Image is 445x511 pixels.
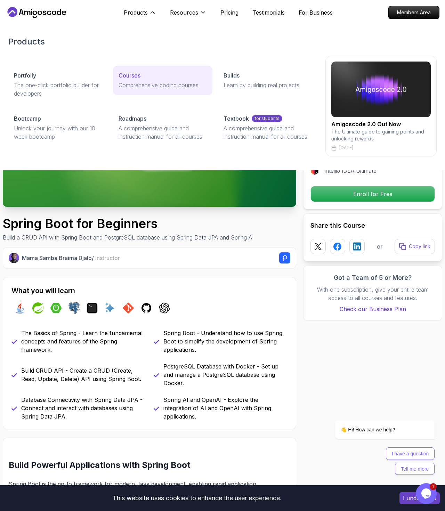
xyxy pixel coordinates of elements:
button: Resources [170,8,207,22]
p: Textbook [224,114,249,123]
p: Spring Boot - Understand how to use Spring Boot to simplify the development of Spring applications. [163,329,288,354]
iframe: chat widget [313,365,438,480]
a: Testimonials [252,8,285,17]
a: Pricing [220,8,238,17]
img: ai logo [105,302,116,314]
h3: Got a Team of 5 or More? [310,273,435,283]
p: Members Area [389,6,439,19]
p: Spring Boot is the go-to framework for modern Java development, enabling rapid application buildi... [9,479,262,508]
a: amigoscode 2.0Amigoscode 2.0 Out NowThe Ultimate guide to gaining points and unlocking rewards[DATE] [325,56,437,156]
h2: Build Powerful Applications with Spring Boot [9,460,262,471]
img: amigoscode 2.0 [331,62,431,117]
a: CoursesComprehensive coding courses [113,66,212,95]
p: IntelliJ IDEA Ultimate [324,167,377,175]
p: A comprehensive guide and instruction manual for all courses [224,124,311,141]
div: This website uses cookies to enhance the user experience. [5,490,389,506]
h1: Spring Boot for Beginners [3,217,253,230]
p: Build a CRUD API with Spring Boot and PostgreSQL database using Spring Data JPA and Spring AI [3,233,253,242]
p: Resources [170,8,198,17]
h2: Amigoscode 2.0 Out Now [331,120,431,128]
img: jetbrains logo [310,167,319,175]
p: The Basics of Spring - Learn the fundamental concepts and features of the Spring framework. [21,329,145,354]
img: git logo [123,302,134,314]
p: Portfolly [14,71,36,80]
img: spring-boot logo [50,302,62,314]
img: chatgpt logo [159,302,170,314]
p: Database Connectivity with Spring Data JPA - Connect and interact with databases using Spring Dat... [21,396,145,421]
p: With one subscription, give your entire team access to all courses and features. [310,285,435,302]
p: PostgreSQL Database with Docker - Set up and manage a PostgreSQL database using Docker. [163,362,288,387]
p: Bootcamp [14,114,41,123]
a: Check our Business Plan [310,305,435,313]
p: Build CRUD API - Create a CRUD (Create, Read, Update, Delete) API using Spring Boot. [21,366,145,383]
button: Products [124,8,156,22]
p: Builds [224,71,240,80]
a: PortfollyThe one-click portfolio builder for developers [8,66,107,103]
iframe: chat widget [416,483,438,504]
img: java logo [14,302,25,314]
p: for students [252,115,282,122]
a: BuildsLearn by building real projects [218,66,317,95]
p: Mama Samba Braima Djalo / [22,254,120,262]
p: The Ultimate guide to gaining points and unlocking rewards [331,128,431,142]
p: Copy link [409,243,430,250]
p: Learn by building real projects [224,81,311,89]
p: [DATE] [339,145,353,151]
img: Nelson Djalo [9,253,19,263]
a: Members Area [388,6,439,19]
a: Textbookfor studentsA comprehensive guide and instruction manual for all courses [218,109,317,146]
span: Instructor [95,254,120,261]
a: BootcampUnlock your journey with our 10 week bootcamp [8,109,107,146]
button: Copy link [395,239,435,254]
img: github logo [141,302,152,314]
img: terminal logo [87,302,98,314]
p: Products [124,8,148,17]
p: The one-click portfolio builder for developers [14,81,102,98]
p: Spring AI and OpenAI - Explore the integration of AI and OpenAI with Spring applications. [163,396,288,421]
button: Enroll for Free [310,186,435,202]
p: Unlock your journey with our 10 week bootcamp [14,124,102,141]
p: Comprehensive coding courses [119,81,207,89]
a: For Business [299,8,333,17]
img: spring logo [32,302,43,314]
a: RoadmapsA comprehensive guide and instruction manual for all courses [113,109,212,146]
p: Courses [119,71,140,80]
h2: Products [8,36,437,47]
h2: Share this Course [310,221,435,230]
h2: What you will learn [11,286,288,295]
img: postgres logo [68,302,80,314]
button: Accept cookies [399,492,440,504]
p: A comprehensive guide and instruction manual for all courses [119,124,207,141]
p: Roadmaps [119,114,146,123]
p: or [377,242,383,251]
